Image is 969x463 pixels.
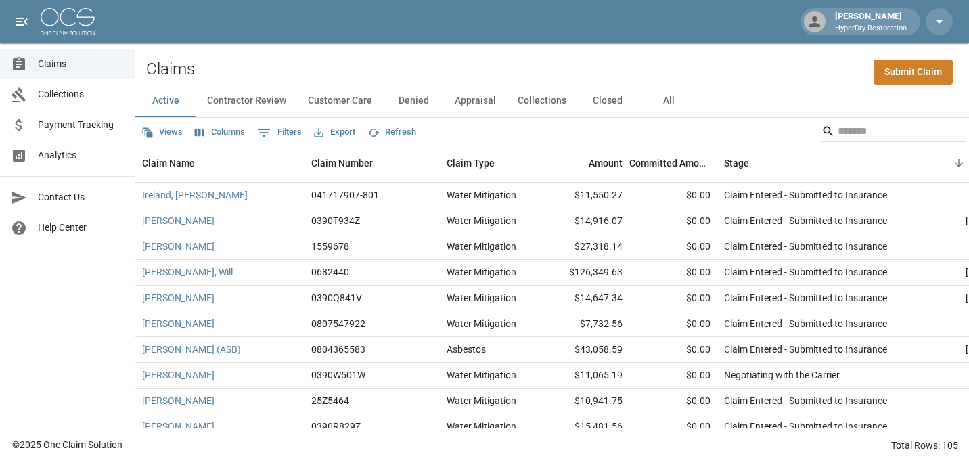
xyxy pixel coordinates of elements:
a: [PERSON_NAME] [142,368,215,382]
button: Select columns [191,122,248,143]
button: Refresh [364,122,420,143]
div: $7,732.56 [541,311,629,337]
div: $11,065.19 [541,363,629,389]
div: $0.00 [629,183,717,208]
button: Denied [383,85,444,117]
div: Amount [541,144,629,182]
div: Claim Number [305,144,440,182]
button: Show filters [254,122,305,144]
button: Customer Care [297,85,383,117]
div: Total Rows: 105 [891,439,958,452]
div: $0.00 [629,234,717,260]
a: [PERSON_NAME] (ASB) [142,343,241,356]
div: $0.00 [629,260,717,286]
div: $14,916.07 [541,208,629,234]
a: Submit Claim [874,60,953,85]
div: Claim Type [447,144,495,182]
div: $0.00 [629,363,717,389]
button: Contractor Review [196,85,297,117]
div: 0804365583 [311,343,365,356]
button: Appraisal [444,85,507,117]
div: Water Mitigation [447,214,516,227]
div: $0.00 [629,414,717,440]
div: 0390W501W [311,368,365,382]
div: 041717907-801 [311,188,379,202]
span: Payment Tracking [38,118,124,132]
div: Stage [724,144,749,182]
a: [PERSON_NAME] [142,394,215,407]
div: Claim Name [135,144,305,182]
div: $126,349.63 [541,260,629,286]
div: Water Mitigation [447,368,516,382]
div: 0390T934Z [311,214,360,227]
div: Claim Entered - Submitted to Insurance [724,188,887,202]
button: Export [311,122,359,143]
button: open drawer [8,8,35,35]
div: Water Mitigation [447,240,516,253]
div: $0.00 [629,389,717,414]
p: HyperDry Restoration [835,23,907,35]
div: 1559678 [311,240,349,253]
div: 0682440 [311,265,349,279]
div: Claim Type [440,144,541,182]
span: Help Center [38,221,124,235]
a: [PERSON_NAME] [142,240,215,253]
div: Claim Entered - Submitted to Insurance [724,265,887,279]
h2: Claims [146,60,195,79]
div: Claim Entered - Submitted to Insurance [724,291,887,305]
div: Claim Entered - Submitted to Insurance [724,317,887,330]
div: Negotiating with the Carrier [724,368,840,382]
div: $27,318.14 [541,234,629,260]
div: Claim Entered - Submitted to Insurance [724,214,887,227]
div: $43,058.59 [541,337,629,363]
div: Claim Entered - Submitted to Insurance [724,420,887,433]
img: ocs-logo-white-transparent.png [41,8,95,35]
div: Water Mitigation [447,317,516,330]
div: $0.00 [629,337,717,363]
a: Ireland, [PERSON_NAME] [142,188,248,202]
div: Search [821,120,966,145]
span: Analytics [38,148,124,162]
div: Committed Amount [629,144,717,182]
a: [PERSON_NAME], Will [142,265,233,279]
div: Water Mitigation [447,394,516,407]
span: Collections [38,87,124,102]
a: [PERSON_NAME] [142,214,215,227]
div: Asbestos [447,343,486,356]
div: $0.00 [629,311,717,337]
div: Amount [589,144,623,182]
div: Claim Entered - Submitted to Insurance [724,343,887,356]
div: dynamic tabs [135,85,969,117]
button: Sort [949,154,968,173]
div: Water Mitigation [447,265,516,279]
a: [PERSON_NAME] [142,291,215,305]
div: Water Mitigation [447,188,516,202]
div: Claim Name [142,144,195,182]
div: Claim Number [311,144,373,182]
div: 0390R829Z [311,420,361,433]
div: $0.00 [629,286,717,311]
a: [PERSON_NAME] [142,420,215,433]
button: Closed [577,85,638,117]
button: Collections [507,85,577,117]
div: 25Z5464 [311,394,349,407]
div: $15,481.56 [541,414,629,440]
div: Water Mitigation [447,291,516,305]
div: Claim Entered - Submitted to Insurance [724,394,887,407]
div: [PERSON_NAME] [830,9,912,34]
div: 0807547922 [311,317,365,330]
div: Stage [717,144,920,182]
div: Committed Amount [629,144,711,182]
div: $11,550.27 [541,183,629,208]
div: $14,647.34 [541,286,629,311]
span: Claims [38,57,124,71]
div: 0390Q841V [311,291,362,305]
div: $10,941.75 [541,389,629,414]
div: Water Mitigation [447,420,516,433]
span: Contact Us [38,190,124,204]
button: Views [138,122,186,143]
button: All [638,85,699,117]
div: $0.00 [629,208,717,234]
div: Claim Entered - Submitted to Insurance [724,240,887,253]
a: [PERSON_NAME] [142,317,215,330]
